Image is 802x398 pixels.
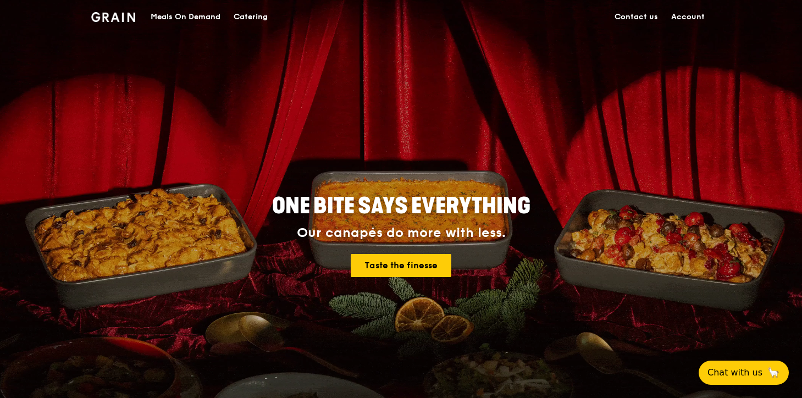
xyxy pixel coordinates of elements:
[608,1,665,34] a: Contact us
[227,1,274,34] a: Catering
[351,254,451,277] a: Taste the finesse
[767,366,780,379] span: 🦙
[151,1,220,34] div: Meals On Demand
[91,12,136,22] img: Grain
[699,361,789,385] button: Chat with us🦙
[234,1,268,34] div: Catering
[707,366,762,379] span: Chat with us
[665,1,711,34] a: Account
[272,193,530,219] span: ONE BITE SAYS EVERYTHING
[203,225,599,241] div: Our canapés do more with less.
